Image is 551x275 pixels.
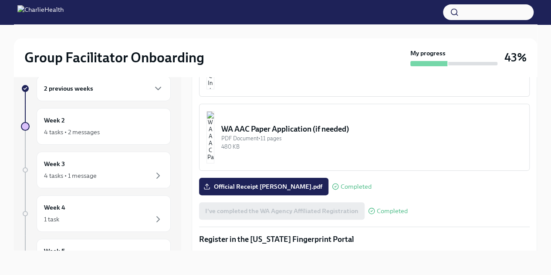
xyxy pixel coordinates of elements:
div: 2 previous weeks [37,76,171,101]
h2: Group Facilitator Onboarding [24,49,204,66]
div: 1 task [44,215,59,224]
div: WA AAC Paper Application (if needed) [221,124,522,134]
h6: Week 4 [44,203,65,212]
div: 480 KB [221,143,522,151]
img: WA AAC Paper Application (if needed) [206,111,214,163]
h6: Week 3 [44,159,65,169]
img: CharlieHealth [17,5,64,19]
h6: Week 2 [44,115,65,125]
a: Week 34 tasks • 1 message [21,152,171,188]
a: Week 24 tasks • 2 messages [21,108,171,145]
p: Register in the [US_STATE] Fingerprint Portal [199,234,530,244]
h3: 43% [504,50,527,65]
span: Official Receipt [PERSON_NAME].pdf [205,182,322,191]
div: 4 tasks • 2 messages [44,128,100,136]
label: Official Receipt [PERSON_NAME].pdf [199,178,328,195]
h6: Week 5 [44,246,65,256]
div: PDF Document • 11 pages [221,134,522,143]
a: Week 41 task [21,195,171,232]
h6: 2 previous weeks [44,84,93,93]
span: Completed [377,208,408,214]
button: WA AAC Paper Application (if needed)PDF Document•11 pages480 KB [199,104,530,171]
strong: My progress [410,49,446,58]
div: 4 tasks • 1 message [44,171,97,180]
span: Completed [341,183,372,190]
